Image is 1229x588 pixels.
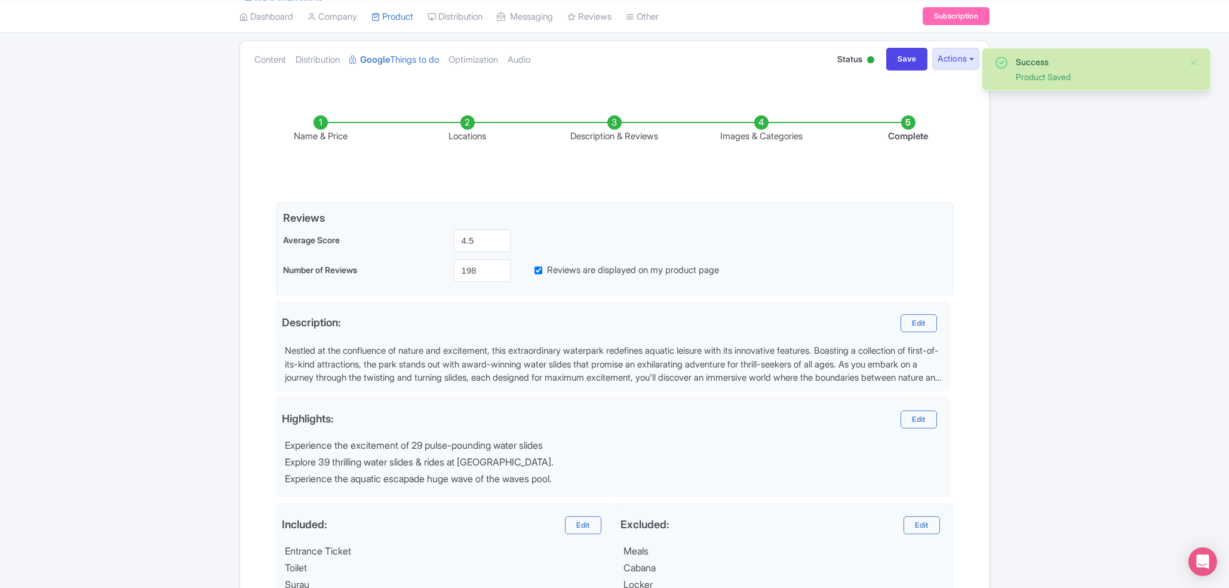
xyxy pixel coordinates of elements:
[283,265,357,275] span: Number of Reviews
[1016,56,1179,68] div: Success
[282,412,334,425] div: Highlights:
[360,53,390,67] strong: Google
[547,264,719,277] label: Reviews are displayed on my product page
[932,48,979,70] button: Actions
[285,546,608,557] div: Entrance Ticket
[285,457,944,468] div: Explore 39 thrilling water slides & rides at [GEOGRAPHIC_DATA].
[620,518,669,531] div: Excluded:
[688,115,835,143] li: Images & Categories
[285,344,944,385] div: Nestled at the confluence of nature and excitement, this extraordinary waterpark redefines aquati...
[623,563,947,574] div: Cabana
[247,115,394,143] li: Name & Price
[282,518,327,531] div: Included:
[282,316,341,329] span: Description:
[283,235,340,245] span: Average Score
[285,440,944,451] div: Experience the excitement of 29 pulse-pounding water slides
[923,7,990,25] a: Subscription
[901,411,936,428] a: Edit
[865,51,877,70] div: Active
[296,41,340,79] a: Distribution
[349,41,439,79] a: GoogleThings to do
[541,115,688,143] li: Description & Reviews
[1189,56,1199,70] button: Close
[1188,547,1217,576] div: Open Intercom Messenger
[285,563,608,574] div: Toilet
[254,41,286,79] a: Content
[886,48,928,71] input: Save
[904,516,939,534] a: Edit
[394,115,541,143] li: Locations
[901,314,936,332] a: Edit
[285,474,944,485] div: Experience the aquatic escapade huge wave of the waves pool.
[835,115,982,143] li: Complete
[283,210,946,226] span: Reviews
[448,41,498,79] a: Optimization
[623,546,947,557] div: Meals
[1016,71,1179,83] div: Product Saved
[565,516,601,534] a: Edit
[837,53,862,65] span: Status
[508,41,530,79] a: Audio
